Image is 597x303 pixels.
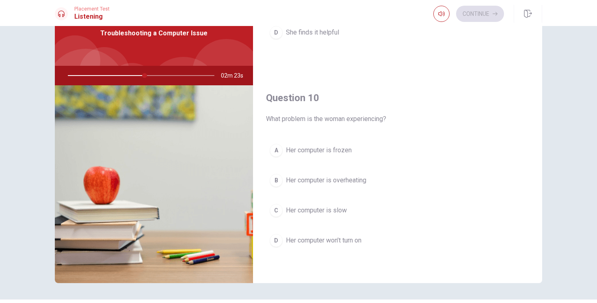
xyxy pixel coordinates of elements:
[286,236,361,245] span: Her computer won’t turn on
[74,6,110,12] span: Placement Test
[270,204,283,217] div: C
[266,91,529,104] h4: Question 10
[266,200,529,221] button: CHer computer is slow
[266,22,529,43] button: DShe finds it helpful
[55,85,253,283] img: Troubleshooting a Computer Issue
[270,234,283,247] div: D
[74,12,110,22] h1: Listening
[286,206,347,215] span: Her computer is slow
[270,144,283,157] div: A
[266,170,529,190] button: BHer computer is overheating
[266,114,529,124] span: What problem is the woman experiencing?
[221,66,250,85] span: 02m 23s
[286,145,352,155] span: Her computer is frozen
[266,230,529,251] button: DHer computer won’t turn on
[286,28,339,37] span: She finds it helpful
[270,174,283,187] div: B
[100,28,208,38] span: Troubleshooting a Computer Issue
[286,175,366,185] span: Her computer is overheating
[270,26,283,39] div: D
[266,140,529,160] button: AHer computer is frozen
